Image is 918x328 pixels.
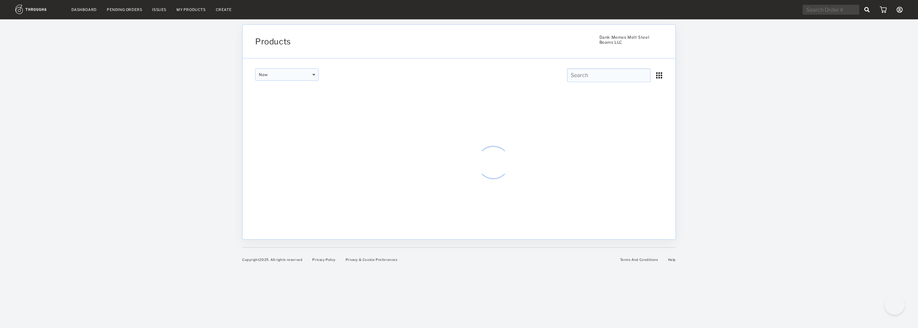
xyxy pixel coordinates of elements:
a: Terms And Conditions [620,258,658,262]
img: icon_grid.a00f4c4d.svg [655,72,663,79]
input: Search [567,68,650,82]
span: Products [255,37,291,46]
span: Copyright 2025 . All rights reserved [242,258,302,262]
span: Dank Memes Melt Steel Beams LLC [599,35,663,48]
a: Privacy Policy [312,258,335,262]
a: My Products [176,7,206,12]
a: Issues [152,7,166,12]
div: New [255,68,319,81]
a: Create [216,7,232,12]
img: icon_cart.dab5cea1.svg [880,6,887,13]
input: Search Order # [803,5,859,15]
a: Help [668,258,676,262]
iframe: Toggle Customer Support [885,295,905,315]
a: Pending Orders [107,7,142,12]
a: Privacy & Cookie Preferences [346,258,398,262]
img: logo.1c10ca64.svg [15,5,61,14]
a: Dashboard [71,7,97,12]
